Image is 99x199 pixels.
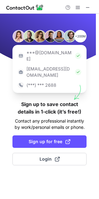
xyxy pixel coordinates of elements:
button: Sign up for free [12,135,87,148]
p: Contact any professional instantly by work/personal emails or phone. [12,118,87,130]
img: Check Icon [75,53,81,59]
span: Login [40,156,60,162]
p: +200M [74,30,87,42]
img: https://contactout.com/extension/app/static/media/login-phone-icon.bacfcb865e29de816d437549d7f4cb... [18,82,24,88]
p: ***@[DOMAIN_NAME] [26,50,73,62]
img: https://contactout.com/extension/app/static/media/login-work-icon.638a5007170bc45168077fde17b29a1... [18,69,24,75]
h1: Sign up to save contact details in 1-click (it’s free!) [12,100,87,115]
img: Person #1 [12,30,25,42]
button: Login [12,153,87,165]
img: https://contactout.com/extension/app/static/media/login-email-icon.f64bce713bb5cd1896fef81aa7b14a... [18,53,24,59]
img: Person #3 [34,30,46,42]
img: Person #4 [44,30,57,42]
img: Person #6 [64,30,76,42]
img: Check Icon [75,69,81,75]
img: Person #5 [53,30,65,42]
p: [EMAIL_ADDRESS][DOMAIN_NAME] [26,66,73,78]
span: Sign up for free [29,138,70,145]
img: Person #2 [23,30,35,42]
img: ContactOut v5.3.10 [6,4,44,11]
